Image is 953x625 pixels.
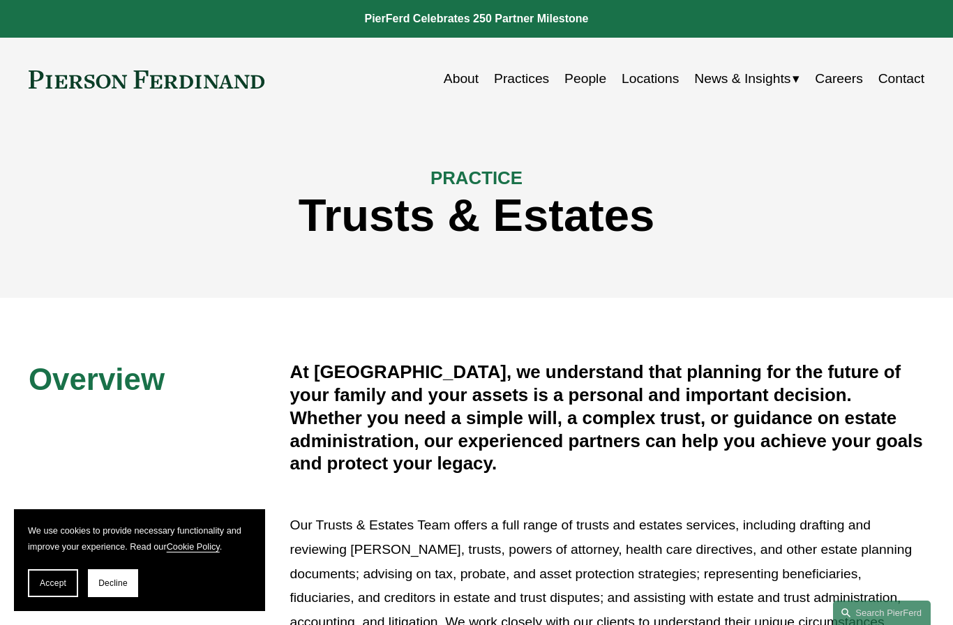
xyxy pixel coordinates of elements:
a: Cookie Policy [167,541,220,552]
h1: Trusts & Estates [29,190,924,242]
span: Decline [98,578,128,588]
a: About [444,66,479,93]
a: folder dropdown [694,66,800,93]
span: Overview [29,362,165,396]
a: Practices [494,66,549,93]
h4: At [GEOGRAPHIC_DATA], we understand that planning for the future of your family and your assets i... [290,361,924,475]
a: People [564,66,606,93]
a: Careers [815,66,863,93]
a: Contact [878,66,924,93]
span: News & Insights [694,67,790,91]
span: PRACTICE [430,168,523,188]
a: Search this site [833,601,931,625]
span: Accept [40,578,66,588]
p: We use cookies to provide necessary functionality and improve your experience. Read our . [28,523,251,555]
button: Accept [28,569,78,597]
button: Decline [88,569,138,597]
a: Locations [622,66,679,93]
section: Cookie banner [14,509,265,611]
